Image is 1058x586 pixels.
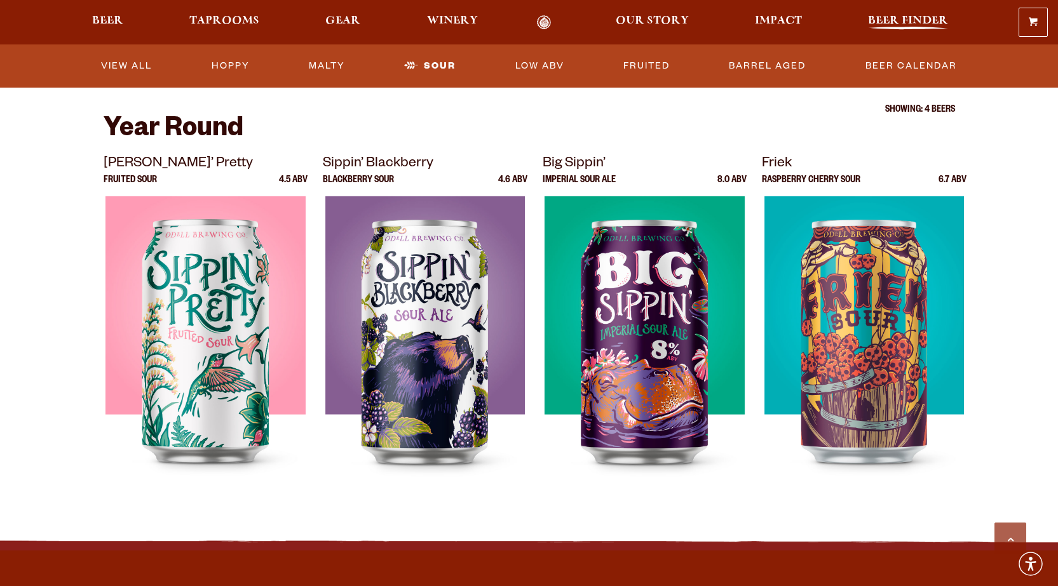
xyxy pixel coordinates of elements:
p: Big Sippin’ [543,153,747,176]
img: Sippin’ Pretty [105,196,305,514]
p: 4.6 ABV [498,176,527,196]
a: Low ABV [510,51,569,81]
span: Our Story [616,16,689,26]
a: Taprooms [181,15,268,30]
p: Fruited Sour [104,176,157,196]
a: Malty [304,51,350,81]
a: Our Story [607,15,697,30]
span: Beer [92,16,123,26]
a: Friek Raspberry Cherry Sour 6.7 ABV Friek Friek [762,153,966,514]
p: 8.0 ABV [717,176,747,196]
a: Gear [317,15,369,30]
span: Impact [755,16,802,26]
a: Scroll to top [994,523,1026,554]
a: Sour [399,51,461,81]
p: Showing: 4 Beers [104,105,955,116]
p: Friek [762,153,966,176]
a: Impact [747,15,810,30]
a: Sippin’ Blackberry Blackberry Sour 4.6 ABV Sippin’ Blackberry Sippin’ Blackberry [323,153,527,514]
a: Fruited [618,51,675,81]
img: Big Sippin’ [545,196,744,514]
p: Raspberry Cherry Sour [762,176,860,196]
img: Sippin’ Blackberry [325,196,525,514]
a: [PERSON_NAME]’ Pretty Fruited Sour 4.5 ABV Sippin’ Pretty Sippin’ Pretty [104,153,308,514]
h2: Year Round [104,116,955,146]
a: Beer Calendar [860,51,962,81]
p: Sippin’ Blackberry [323,153,527,176]
p: Blackberry Sour [323,176,394,196]
span: Winery [427,16,478,26]
a: Barrel Aged [724,51,811,81]
a: Big Sippin’ Imperial Sour Ale 8.0 ABV Big Sippin’ Big Sippin’ [543,153,747,514]
p: [PERSON_NAME]’ Pretty [104,153,308,176]
a: Beer [84,15,132,30]
a: View All [96,51,157,81]
p: 4.5 ABV [279,176,308,196]
p: Imperial Sour Ale [543,176,616,196]
p: 6.7 ABV [939,176,966,196]
a: Winery [419,15,486,30]
a: Odell Home [520,15,568,30]
a: Beer Finder [860,15,956,30]
span: Taprooms [189,16,259,26]
img: Friek [764,196,964,514]
div: Accessibility Menu [1017,550,1045,578]
span: Gear [325,16,360,26]
span: Beer Finder [868,16,948,26]
a: Hoppy [207,51,255,81]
